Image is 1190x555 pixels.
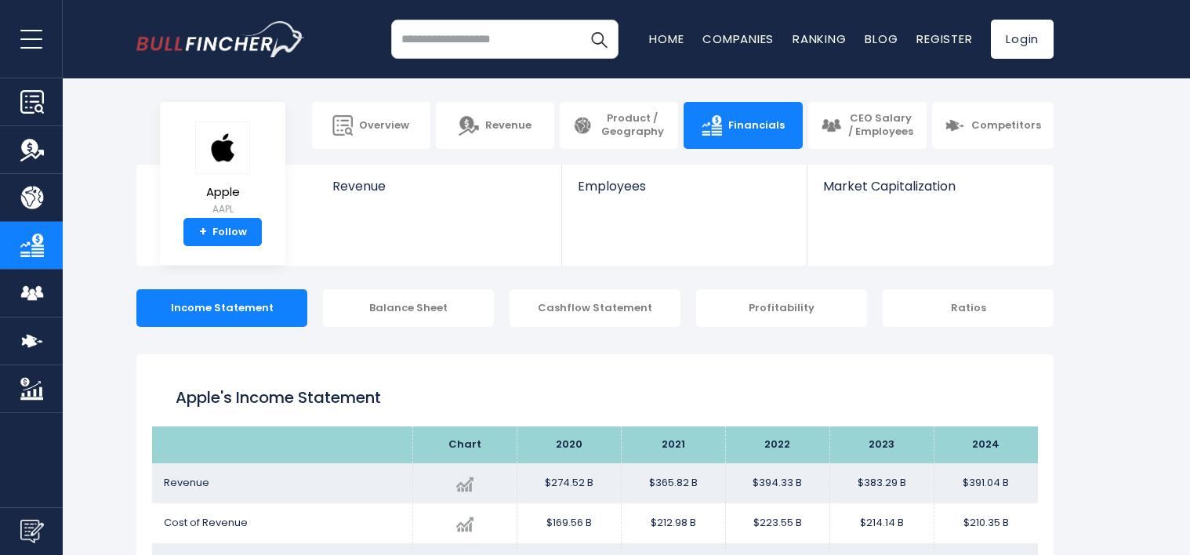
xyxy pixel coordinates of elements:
a: Home [649,31,684,47]
div: Balance Sheet [323,289,494,327]
td: $169.56 B [517,503,621,543]
th: 2024 [934,426,1038,463]
button: Search [579,20,619,59]
a: Register [916,31,972,47]
a: Companies [702,31,774,47]
a: Employees [562,165,806,220]
a: Financials [684,102,802,149]
td: $214.14 B [829,503,934,543]
a: Market Capitalization [807,165,1052,220]
th: 2020 [517,426,621,463]
td: $274.52 B [517,463,621,503]
a: Revenue [317,165,562,220]
th: Chart [412,426,517,463]
a: +Follow [183,218,262,246]
div: Cashflow Statement [510,289,680,327]
h1: Apple's Income Statement [176,386,1014,409]
td: $210.35 B [934,503,1038,543]
th: 2022 [725,426,829,463]
a: Blog [865,31,898,47]
div: Ratios [883,289,1054,327]
span: Cost of Revenue [164,515,248,530]
span: Financials [728,119,785,132]
span: Revenue [332,179,546,194]
span: Product / Geography [599,112,666,139]
a: Competitors [932,102,1054,149]
a: Ranking [793,31,846,47]
small: AAPL [195,202,250,216]
strong: + [199,225,207,239]
a: Apple AAPL [194,121,251,219]
div: Profitability [696,289,867,327]
span: Revenue [485,119,532,132]
span: Competitors [971,119,1041,132]
td: $212.98 B [621,503,725,543]
span: Apple [195,186,250,199]
td: $391.04 B [934,463,1038,503]
a: Login [991,20,1054,59]
th: 2023 [829,426,934,463]
td: $365.82 B [621,463,725,503]
td: $394.33 B [725,463,829,503]
span: Revenue [164,475,209,490]
span: Market Capitalization [823,179,1036,194]
span: Overview [359,119,409,132]
div: Income Statement [136,289,307,327]
span: Employees [578,179,790,194]
th: 2021 [621,426,725,463]
a: Overview [312,102,430,149]
td: $383.29 B [829,463,934,503]
span: CEO Salary / Employees [847,112,914,139]
a: CEO Salary / Employees [808,102,927,149]
td: $223.55 B [725,503,829,543]
img: bullfincher logo [136,21,305,57]
a: Product / Geography [560,102,678,149]
a: Go to homepage [136,21,305,57]
a: Revenue [436,102,554,149]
